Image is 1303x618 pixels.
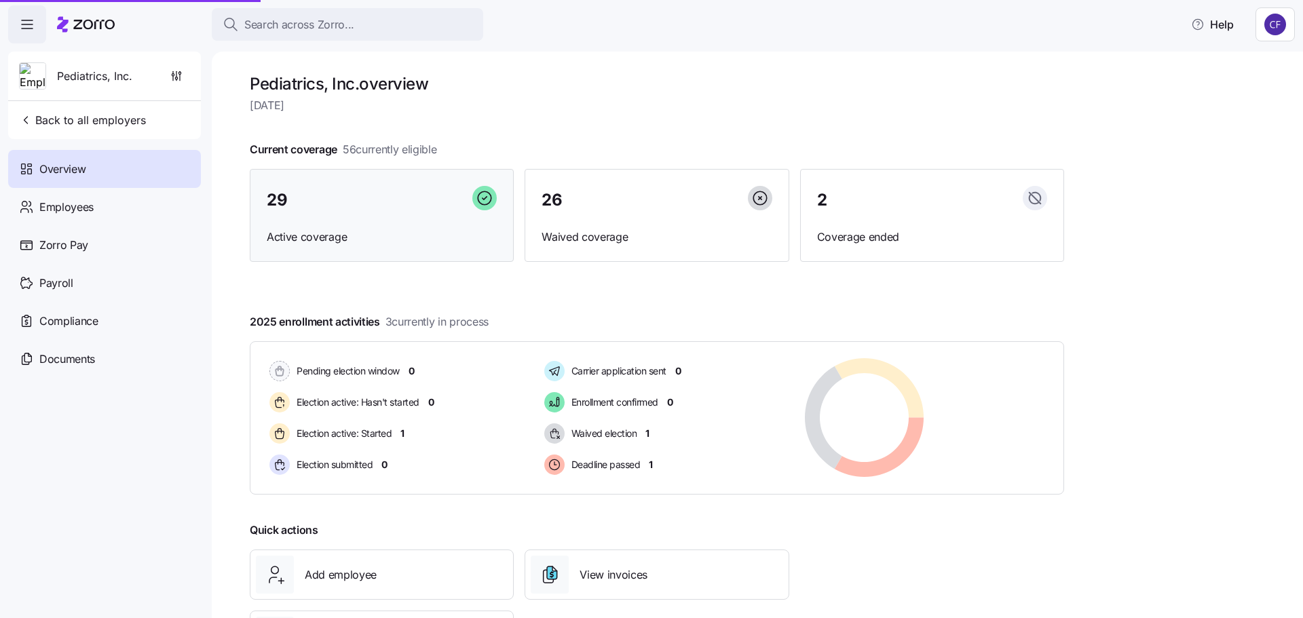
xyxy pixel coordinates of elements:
[20,63,45,90] img: Employer logo
[39,275,73,292] span: Payroll
[8,226,201,264] a: Zorro Pay
[428,395,434,409] span: 0
[305,566,377,583] span: Add employee
[39,237,88,254] span: Zorro Pay
[250,313,489,330] span: 2025 enrollment activities
[542,229,772,246] span: Waived coverage
[667,395,673,409] span: 0
[1191,16,1234,33] span: Help
[292,427,392,440] span: Election active: Started
[250,522,318,539] span: Quick actions
[675,364,681,378] span: 0
[400,427,404,440] span: 1
[39,351,95,368] span: Documents
[542,192,562,208] span: 26
[409,364,415,378] span: 0
[567,395,658,409] span: Enrollment confirmed
[1180,11,1245,38] button: Help
[39,161,86,178] span: Overview
[14,107,151,134] button: Back to all employers
[567,364,666,378] span: Carrier application sent
[8,264,201,302] a: Payroll
[250,73,1064,94] h1: Pediatrics, Inc. overview
[1264,14,1286,35] img: 7d4a9558da78dc7654dde66b79f71a2e
[381,458,388,471] span: 0
[57,68,132,85] span: Pediatrics, Inc.
[8,188,201,226] a: Employees
[267,229,497,246] span: Active coverage
[19,112,146,128] span: Back to all employers
[250,141,437,158] span: Current coverage
[250,97,1064,114] span: [DATE]
[39,313,98,330] span: Compliance
[267,192,287,208] span: 29
[567,427,637,440] span: Waived election
[567,458,641,471] span: Deadline passed
[244,16,354,33] span: Search across Zorro...
[292,364,400,378] span: Pending election window
[212,8,483,41] button: Search across Zorro...
[645,427,649,440] span: 1
[8,340,201,378] a: Documents
[817,229,1047,246] span: Coverage ended
[580,566,647,583] span: View invoices
[39,199,94,216] span: Employees
[292,458,373,471] span: Election submitted
[8,302,201,340] a: Compliance
[385,313,489,330] span: 3 currently in process
[343,141,437,158] span: 56 currently eligible
[817,192,827,208] span: 2
[649,458,653,471] span: 1
[292,395,419,409] span: Election active: Hasn't started
[8,150,201,188] a: Overview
